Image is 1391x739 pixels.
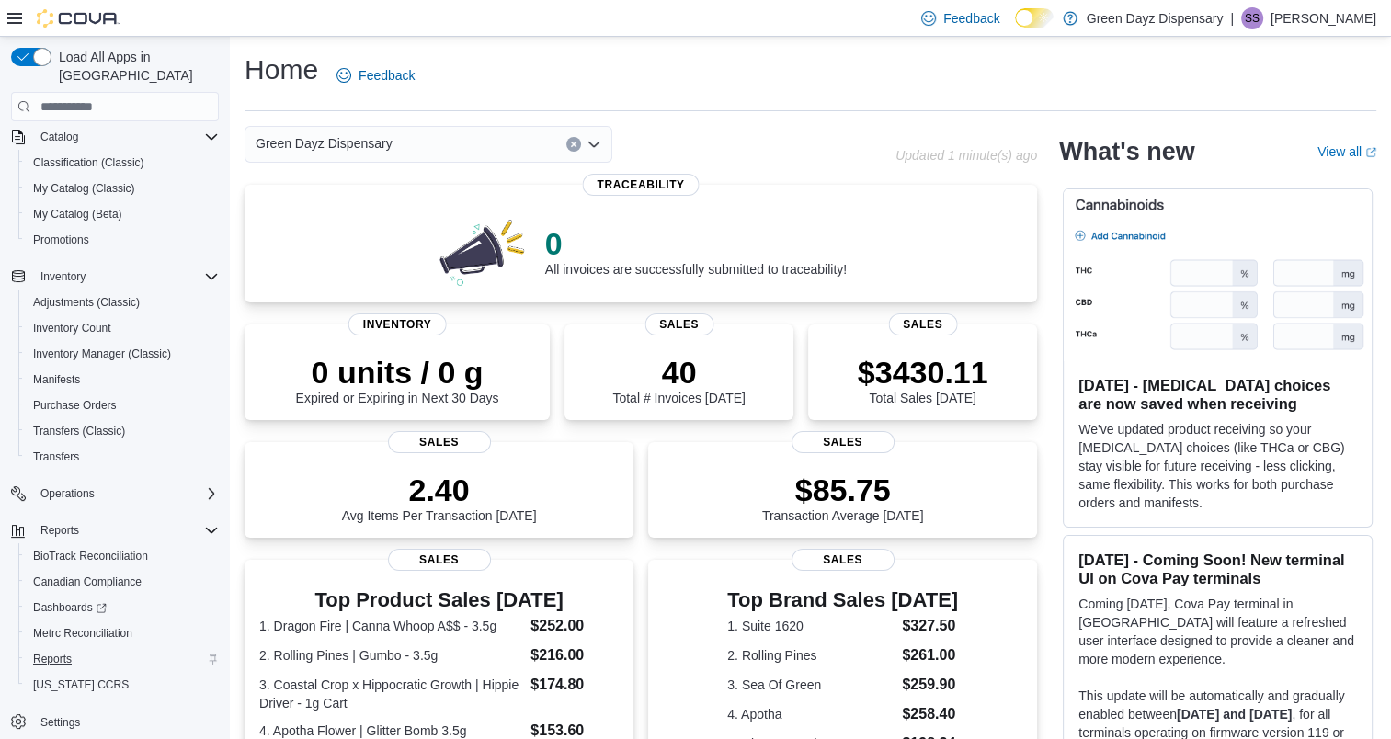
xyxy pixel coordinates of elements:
[26,152,152,174] a: Classification (Classic)
[37,9,120,28] img: Cova
[18,595,226,620] a: Dashboards
[26,571,219,593] span: Canadian Compliance
[388,549,491,571] span: Sales
[727,676,895,694] dt: 3. Sea Of Green
[51,48,219,85] span: Load All Apps in [GEOGRAPHIC_DATA]
[26,369,219,391] span: Manifests
[1078,376,1357,413] h3: [DATE] - [MEDICAL_DATA] choices are now saved when receiving
[33,652,72,666] span: Reports
[33,321,111,335] span: Inventory Count
[4,709,226,735] button: Settings
[245,51,318,88] h1: Home
[1087,7,1224,29] p: Green Dayz Dispensary
[26,203,219,225] span: My Catalog (Beta)
[26,177,143,199] a: My Catalog (Classic)
[1078,551,1357,587] h3: [DATE] - Coming Soon! New terminal UI on Cova Pay terminals
[762,472,924,523] div: Transaction Average [DATE]
[33,519,86,541] button: Reports
[26,394,124,416] a: Purchase Orders
[18,646,226,672] button: Reports
[33,266,93,288] button: Inventory
[18,341,226,367] button: Inventory Manager (Classic)
[40,130,78,144] span: Catalog
[26,446,219,468] span: Transfers
[296,354,499,405] div: Expired or Expiring in Next 30 Days
[33,233,89,247] span: Promotions
[26,674,136,696] a: [US_STATE] CCRS
[18,543,226,569] button: BioTrack Reconciliation
[888,313,957,335] span: Sales
[545,225,847,262] p: 0
[612,354,745,391] p: 40
[4,481,226,506] button: Operations
[388,431,491,453] span: Sales
[33,347,171,361] span: Inventory Manager (Classic)
[943,9,999,28] span: Feedback
[26,674,219,696] span: Washington CCRS
[26,571,149,593] a: Canadian Compliance
[342,472,537,508] p: 2.40
[26,446,86,468] a: Transfers
[26,291,219,313] span: Adjustments (Classic)
[4,264,226,290] button: Inventory
[26,229,97,251] a: Promotions
[26,648,219,670] span: Reports
[435,214,530,288] img: 0
[530,644,619,666] dd: $216.00
[18,227,226,253] button: Promotions
[33,711,87,733] a: Settings
[1365,147,1376,158] svg: External link
[33,600,107,615] span: Dashboards
[1317,144,1376,159] a: View allExternal link
[33,424,125,438] span: Transfers (Classic)
[342,472,537,523] div: Avg Items Per Transaction [DATE]
[26,597,114,619] a: Dashboards
[583,174,700,196] span: Traceability
[256,132,393,154] span: Green Dayz Dispensary
[33,574,142,589] span: Canadian Compliance
[1015,8,1054,28] input: Dark Mode
[18,392,226,418] button: Purchase Orders
[26,369,87,391] a: Manifests
[18,418,226,444] button: Transfers (Classic)
[26,622,140,644] a: Metrc Reconciliation
[792,431,895,453] span: Sales
[18,444,226,470] button: Transfers
[587,137,601,152] button: Open list of options
[727,589,958,611] h3: Top Brand Sales [DATE]
[33,295,140,310] span: Adjustments (Classic)
[33,126,219,148] span: Catalog
[26,420,132,442] a: Transfers (Classic)
[259,646,523,665] dt: 2. Rolling Pines | Gumbo - 3.5g
[792,549,895,571] span: Sales
[40,486,95,501] span: Operations
[40,715,80,730] span: Settings
[26,317,219,339] span: Inventory Count
[26,229,219,251] span: Promotions
[33,266,219,288] span: Inventory
[644,313,713,335] span: Sales
[1230,7,1234,29] p: |
[612,354,745,405] div: Total # Invoices [DATE]
[530,615,619,637] dd: $252.00
[566,137,581,152] button: Clear input
[33,519,219,541] span: Reports
[18,150,226,176] button: Classification (Classic)
[26,343,178,365] a: Inventory Manager (Classic)
[18,201,226,227] button: My Catalog (Beta)
[26,545,155,567] a: BioTrack Reconciliation
[33,372,80,387] span: Manifests
[858,354,988,405] div: Total Sales [DATE]
[33,181,135,196] span: My Catalog (Classic)
[18,367,226,392] button: Manifests
[1078,420,1357,512] p: We've updated product receiving so your [MEDICAL_DATA] choices (like THCa or CBG) stay visible fo...
[762,472,924,508] p: $85.75
[26,343,219,365] span: Inventory Manager (Classic)
[858,354,988,391] p: $3430.11
[26,648,79,670] a: Reports
[18,290,226,315] button: Adjustments (Classic)
[329,57,422,94] a: Feedback
[530,674,619,696] dd: $174.80
[348,313,447,335] span: Inventory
